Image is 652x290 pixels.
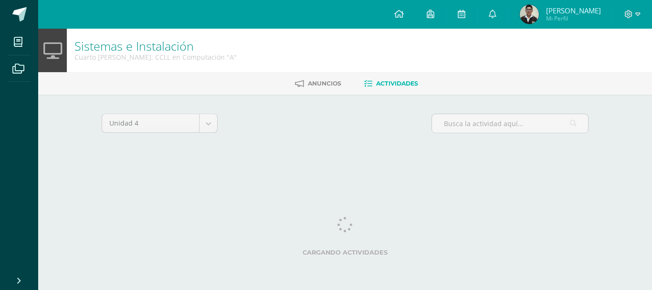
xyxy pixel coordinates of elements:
[546,14,601,22] span: Mi Perfil
[74,39,237,53] h1: Sistemas e Instalación
[364,76,418,91] a: Actividades
[520,5,539,24] img: 72b8bc70e068d9684a4dba7b474e215a.png
[102,114,217,132] a: Unidad 4
[308,80,341,87] span: Anuncios
[295,76,341,91] a: Anuncios
[432,114,588,133] input: Busca la actividad aquí...
[74,38,194,54] a: Sistemas e Instalación
[376,80,418,87] span: Actividades
[109,114,192,132] span: Unidad 4
[74,53,237,62] div: Cuarto Bach. CCLL en Computación 'A'
[102,249,589,256] label: Cargando actividades
[546,6,601,15] span: [PERSON_NAME]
